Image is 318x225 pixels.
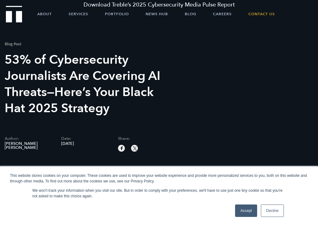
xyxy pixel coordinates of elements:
a: Treble Homepage [6,6,22,22]
span: Date: [61,137,108,141]
a: Services [69,6,88,22]
a: Decline [261,204,284,217]
span: [DATE] [61,142,108,146]
span: [PERSON_NAME] [PERSON_NAME] [5,142,52,150]
div: This website stores cookies on your computer. These cookies are used to improve your website expe... [10,173,308,184]
h1: 53% of Cybersecurity Journalists Are Covering AI Threats—Here’s Your Black Hat 2025 Strategy [5,52,175,117]
img: facebook sharing button [119,145,125,151]
a: Accept [235,204,257,217]
a: Portfolio [105,6,129,22]
a: Careers [213,6,232,22]
a: News Hub [146,6,168,22]
span: Author: [5,137,52,141]
mark: Blog Post [5,41,21,47]
p: We won't track your information when you visit our site. But in order to comply with your prefere... [32,188,286,199]
span: Share: [118,137,165,141]
a: Blog [185,6,196,22]
a: About [37,6,52,22]
img: twitter sharing button [132,145,138,151]
a: Contact Us [248,6,275,22]
img: Treble logo [6,6,22,23]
